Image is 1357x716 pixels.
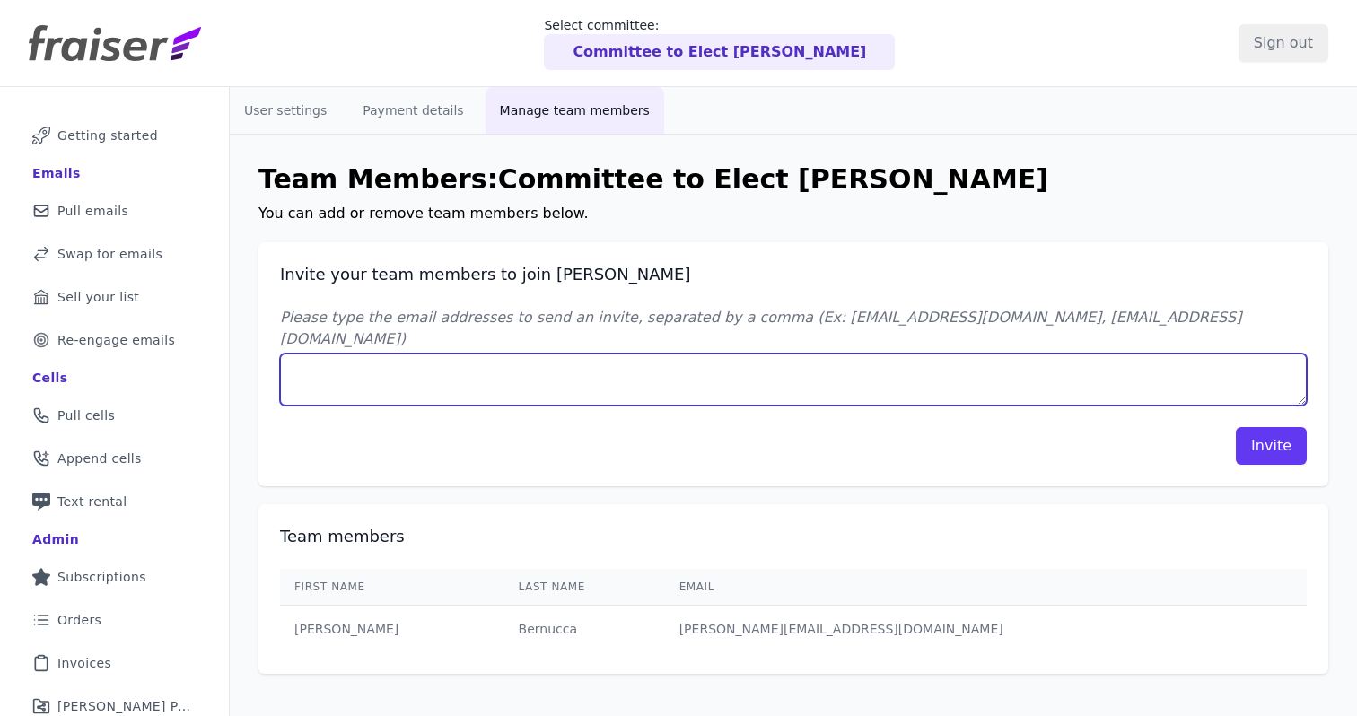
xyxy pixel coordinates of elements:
[32,530,79,548] div: Admin
[258,203,1328,224] p: You can add or remove team members below.
[14,191,214,231] a: Pull emails
[280,264,1307,285] h2: Invite your team members to join [PERSON_NAME]
[57,568,146,586] span: Subscriptions
[57,406,115,424] span: Pull cells
[57,127,158,144] span: Getting started
[665,569,1258,606] th: Email
[14,643,214,683] a: Invoices
[486,87,664,134] button: Manage team members
[57,450,142,467] span: Append cells
[57,331,175,349] span: Re-engage emails
[544,16,895,34] p: Select committee:
[32,369,67,387] div: Cells
[29,25,201,61] img: Fraiser Logo
[57,245,162,263] span: Swap for emails
[1239,24,1328,62] input: Sign out
[14,320,214,360] a: Re-engage emails
[230,87,341,134] button: User settings
[258,163,1328,196] h1: Team Members: Committee to Elect [PERSON_NAME]
[348,87,477,134] button: Payment details
[14,439,214,478] a: Append cells
[280,606,504,653] td: [PERSON_NAME]
[14,234,214,274] a: Swap for emails
[14,277,214,317] a: Sell your list
[504,569,665,606] th: Last Name
[14,482,214,521] a: Text rental
[544,16,895,70] a: Select committee: Committee to Elect [PERSON_NAME]
[665,606,1258,653] td: [PERSON_NAME][EMAIL_ADDRESS][DOMAIN_NAME]
[280,569,504,606] th: First Name
[14,116,214,155] a: Getting started
[57,611,101,629] span: Orders
[1236,427,1307,465] button: Invite
[280,526,1307,547] h2: Team members
[280,307,1307,350] label: Please type the email addresses to send an invite, separated by a comma (Ex: [EMAIL_ADDRESS][DOMA...
[57,288,139,306] span: Sell your list
[504,606,665,653] td: Bernucca
[14,396,214,435] a: Pull cells
[57,654,111,672] span: Invoices
[573,41,866,63] p: Committee to Elect [PERSON_NAME]
[14,557,214,597] a: Subscriptions
[57,697,193,715] span: [PERSON_NAME] Performance
[57,493,127,511] span: Text rental
[32,164,81,182] div: Emails
[14,600,214,640] a: Orders
[57,202,128,220] span: Pull emails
